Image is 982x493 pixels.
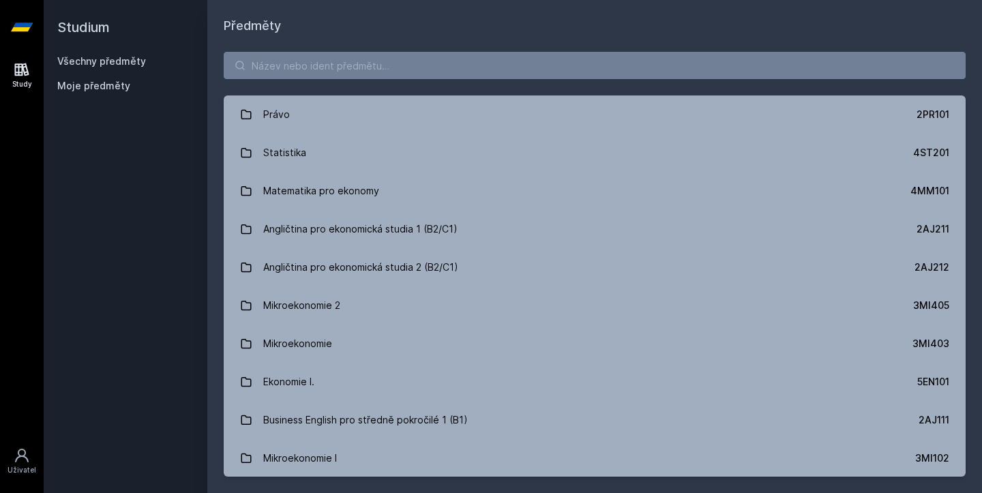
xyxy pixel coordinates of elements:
div: Study [12,79,32,89]
div: Mikroekonomie I [263,445,337,472]
div: 2AJ211 [917,222,949,236]
a: Ekonomie I. 5EN101 [224,363,966,401]
h1: Předměty [224,16,966,35]
div: Matematika pro ekonomy [263,177,379,205]
a: Mikroekonomie 3MI403 [224,325,966,363]
div: Mikroekonomie 2 [263,292,340,319]
div: Právo [263,101,290,128]
a: Angličtina pro ekonomická studia 1 (B2/C1) 2AJ211 [224,210,966,248]
a: Všechny předměty [57,55,146,67]
div: Statistika [263,139,306,166]
a: Business English pro středně pokročilé 1 (B1) 2AJ111 [224,401,966,439]
div: 4ST201 [913,146,949,160]
div: Angličtina pro ekonomická studia 2 (B2/C1) [263,254,458,281]
a: Mikroekonomie 2 3MI405 [224,286,966,325]
div: Ekonomie I. [263,368,314,395]
a: Angličtina pro ekonomická studia 2 (B2/C1) 2AJ212 [224,248,966,286]
a: Statistika 4ST201 [224,134,966,172]
div: 2AJ111 [919,413,949,427]
a: Study [3,55,41,96]
input: Název nebo ident předmětu… [224,52,966,79]
div: Business English pro středně pokročilé 1 (B1) [263,406,468,434]
div: 5EN101 [917,375,949,389]
a: Právo 2PR101 [224,95,966,134]
div: 3MI403 [912,337,949,350]
div: 3MI405 [913,299,949,312]
div: Uživatel [8,465,36,475]
div: 3MI102 [915,451,949,465]
a: Uživatel [3,440,41,482]
div: 2PR101 [917,108,949,121]
span: Moje předměty [57,79,130,93]
div: Angličtina pro ekonomická studia 1 (B2/C1) [263,215,458,243]
div: 4MM101 [910,184,949,198]
a: Matematika pro ekonomy 4MM101 [224,172,966,210]
div: Mikroekonomie [263,330,332,357]
a: Mikroekonomie I 3MI102 [224,439,966,477]
div: 2AJ212 [914,260,949,274]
